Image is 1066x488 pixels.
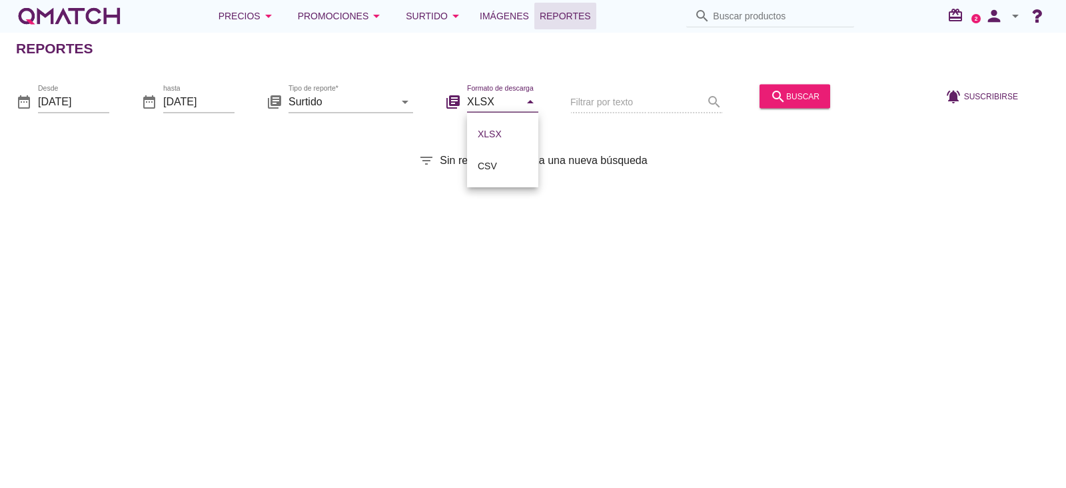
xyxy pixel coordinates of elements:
[418,153,434,169] i: filter_list
[219,8,276,24] div: Precios
[448,8,464,24] i: arrow_drop_down
[445,93,461,109] i: library_books
[397,93,413,109] i: arrow_drop_down
[1007,8,1023,24] i: arrow_drop_down
[16,38,93,59] h2: Reportes
[945,88,964,104] i: notifications_active
[480,8,529,24] span: Imágenes
[975,15,978,21] text: 2
[540,8,591,24] span: Reportes
[770,88,786,104] i: search
[467,91,520,112] input: Formato de descarga
[163,91,235,112] input: hasta
[208,3,287,29] button: Precios
[406,8,464,24] div: Surtido
[694,8,710,24] i: search
[298,8,385,24] div: Promociones
[964,90,1018,102] span: Suscribirse
[770,88,819,104] div: buscar
[478,126,528,142] div: XLSX
[971,14,981,23] a: 2
[947,7,969,23] i: redeem
[760,84,830,108] button: buscar
[478,158,528,174] div: CSV
[395,3,474,29] button: Surtido
[981,7,1007,25] i: person
[261,8,276,24] i: arrow_drop_down
[713,5,846,27] input: Buscar productos
[474,3,534,29] a: Imágenes
[38,91,109,112] input: Desde
[266,93,282,109] i: library_books
[141,93,157,109] i: date_range
[522,93,538,109] i: arrow_drop_down
[16,3,123,29] a: white-qmatch-logo
[935,84,1029,108] button: Suscribirse
[288,91,394,112] input: Tipo de reporte*
[16,93,32,109] i: date_range
[440,153,647,169] span: Sin resultados, realiza una nueva búsqueda
[287,3,396,29] button: Promociones
[534,3,596,29] a: Reportes
[368,8,384,24] i: arrow_drop_down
